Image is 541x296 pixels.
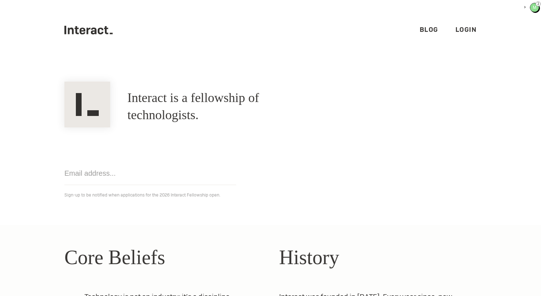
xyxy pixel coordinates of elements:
[64,242,262,272] h2: Core Beliefs
[455,25,477,34] a: Login
[64,191,477,199] p: Sign-up to be notified when applications for the 2026 Interact Fellowship open.
[64,82,110,127] img: Interact Logo
[64,162,236,185] input: Email address...
[127,89,321,124] h1: Interact is a fellowship of technologists.
[279,242,477,272] h2: History
[420,25,438,34] a: Blog
[530,3,539,12] curius: M
[536,1,541,6] div: 2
